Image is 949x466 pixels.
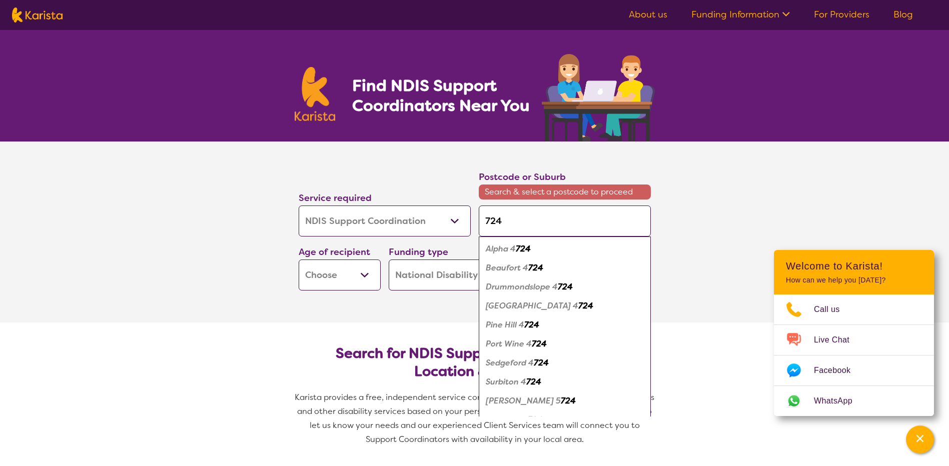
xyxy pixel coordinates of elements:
span: Karista provides a free, independent service connecting you with NDIS Support Coordinators and ot... [295,392,656,444]
ul: Choose channel [774,294,934,416]
div: Channel Menu [774,250,934,416]
label: Service required [299,192,372,204]
div: Mintabie 5724 [484,410,646,429]
em: 724 [561,395,576,406]
span: WhatsApp [814,393,864,408]
span: Live Chat [814,332,861,347]
p: How can we help you [DATE]? [786,276,922,284]
em: 724 [516,243,531,254]
img: Karista logo [295,67,336,121]
em: Port Wine 4 [486,338,532,349]
a: Funding Information [691,8,790,20]
h1: Find NDIS Support Coordinators Near You [352,75,537,115]
em: Beaufort 4 [486,262,528,273]
label: Age of recipient [299,246,370,258]
em: 724 [526,376,541,387]
a: For Providers [814,8,869,20]
div: Alpha 4724 [484,239,646,258]
em: Sedgeford 4 [486,357,534,368]
a: Web link opens in a new tab. [774,386,934,416]
em: [PERSON_NAME] 5 [486,395,561,406]
span: Call us [814,302,852,317]
em: 724 [558,281,573,292]
label: Funding type [389,246,448,258]
em: 724 [534,357,549,368]
em: 724 [532,338,547,349]
h2: Search for NDIS Support Coordinators by Location & Needs [307,344,643,380]
div: Hobartville 4724 [484,296,646,315]
img: support-coordination [542,54,655,141]
div: Marla 5724 [484,391,646,410]
div: Port Wine 4724 [484,334,646,353]
a: Blog [893,8,913,20]
label: Postcode or Suburb [479,171,566,183]
div: Sedgeford 4724 [484,353,646,372]
button: Channel Menu [906,425,934,453]
em: Alpha 4 [486,243,516,254]
span: Search & select a postcode to proceed [479,184,651,199]
div: Beaufort 4724 [484,258,646,277]
em: 724 [578,300,593,311]
em: Mintabie 5 [486,414,528,425]
img: Karista logo [12,7,63,22]
input: Type [479,205,651,236]
em: 724 [524,319,539,330]
a: About us [629,8,667,20]
div: Pine Hill 4724 [484,315,646,334]
em: [GEOGRAPHIC_DATA] 4 [486,300,578,311]
div: Surbiton 4724 [484,372,646,391]
em: 724 [528,262,543,273]
em: Drummondslope 4 [486,281,558,292]
span: Facebook [814,363,862,378]
h2: Welcome to Karista! [786,260,922,272]
em: Pine Hill 4 [486,319,524,330]
div: Drummondslope 4724 [484,277,646,296]
em: Surbiton 4 [486,376,526,387]
em: 724 [528,414,543,425]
